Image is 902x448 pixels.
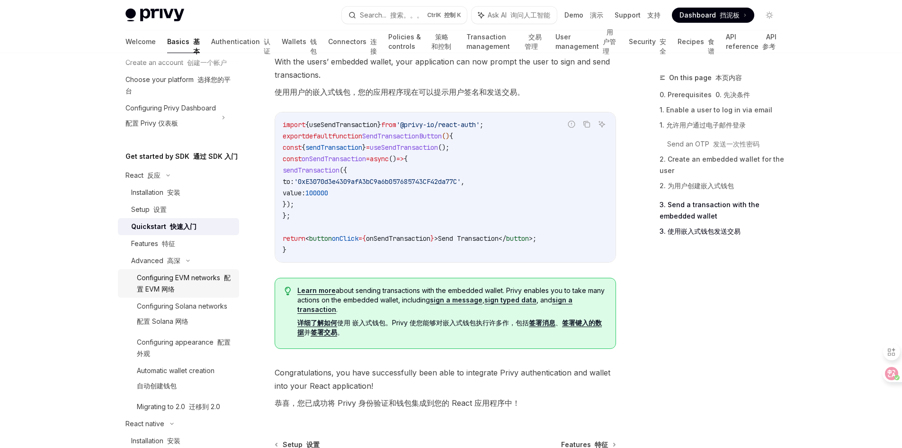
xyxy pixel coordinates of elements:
[283,189,305,197] span: value:
[125,9,184,22] img: light logo
[484,296,536,304] a: sign typed data
[283,234,305,243] span: return
[311,328,337,337] a: 签署交易
[125,119,178,127] font: 配置 Privy 仪表板
[660,37,666,55] font: 安全
[366,234,430,243] span: onSendTransaction
[461,177,464,186] span: ,
[366,155,370,163] span: =
[434,234,438,243] span: >
[660,152,785,197] a: 2. Create an embedded wallet for the user2. 为用户创建嵌入式钱包
[358,234,362,243] span: =
[506,234,529,243] span: button
[672,8,754,23] a: Dashboard 挡泥板
[427,11,461,19] span: Ctrl K
[125,30,156,53] a: Welcome
[715,91,750,99] font: 0. 先决条件
[131,435,180,447] div: Installation
[305,143,362,152] span: sendTransaction
[305,120,309,129] span: {
[362,132,442,140] span: SendTransactionButton
[362,234,366,243] span: {
[137,365,214,395] div: Automatic wallet creation
[430,296,482,304] a: sign a message
[170,222,196,230] font: 快速入门
[297,319,337,327] a: 详细了解如何
[167,256,180,265] font: 高深
[162,239,175,247] font: 特征
[167,188,180,196] font: 安装
[131,238,175,249] div: Features
[302,143,305,152] span: {
[660,182,734,190] font: 2. 为用户创建嵌入式钱包
[125,170,161,181] div: React
[283,177,294,186] span: to:
[283,120,305,129] span: import
[297,286,606,341] span: about sending transactions with the embedded wallet. Privy enables you to take many actions on th...
[118,298,239,334] a: Configuring Solana networks配置 Solana 网络
[131,204,167,215] div: Setup
[283,211,290,220] span: };
[660,102,785,137] a: 1. Enable a user to log in via email1. 允许用户通过电子邮件登录
[309,234,332,243] span: button
[153,205,167,213] font: 设置
[362,143,366,152] span: }
[167,30,200,53] a: Basics 基本
[603,28,616,55] font: 用户管理
[525,33,542,50] font: 交易管理
[360,9,423,21] div: Search...
[667,137,785,152] a: Send an OTP 发送一次性密码
[660,197,785,243] a: 3. Send a transaction with the embedded wallet3. 使用嵌入式钱包发送交易
[118,398,239,415] a: Migrating to 2.0 迁移到 2.0
[283,155,302,163] span: const
[275,87,525,97] font: 使用用户的嵌入式钱包，您的应用程序现在可以提示用户签名和发送交易。
[332,132,362,140] span: function
[529,319,555,327] a: 签署消息
[137,382,177,390] font: 自动创建钱包
[480,120,483,129] span: ;
[499,234,506,243] span: </
[137,401,220,412] div: Migrating to 2.0
[438,143,449,152] span: ();
[438,234,499,243] span: Send Transaction
[444,11,461,18] font: 控制 K
[370,37,377,55] font: 连接
[294,177,461,186] span: '0xE3070d3e4309afA3bC9a6b057685743CF42da77C'
[283,200,294,209] span: });
[370,155,389,163] span: async
[297,286,336,295] a: Learn more
[137,301,227,331] div: Configuring Solana networks
[388,30,455,53] a: Policies & controls 策略和控制
[629,30,666,53] a: Security 安全
[275,398,520,408] font: 恭喜，您已成功将 Privy 身份验证和钱包集成到您的 React 应用程序中！
[370,143,438,152] span: useSendTransaction
[762,33,777,50] font: API 参考
[193,152,238,160] font: 通过 SDK 入门
[131,187,180,198] div: Installation
[211,30,270,53] a: Authentication 认证
[377,120,381,129] span: }
[678,30,714,53] a: Recipes 食谱
[167,437,180,445] font: 安装
[118,201,239,218] a: Setup 设置
[125,151,238,162] h5: Get started by SDK
[118,71,239,100] a: Choose your platform 选择您的平台
[555,30,617,53] a: User management 用户管理
[660,87,785,102] a: 0. Prerequisites 0. 先决条件
[442,132,449,140] span: ()
[708,37,714,55] font: 食谱
[615,10,661,20] a: Support 支持
[302,155,366,163] span: onSendTransaction
[118,269,239,298] a: Configuring EVM networks 配置 EVM 网络
[342,7,467,24] button: Search... 搜索。。。CtrlK 控制 K
[715,73,742,82] font: 本页内容
[713,140,759,148] font: 发送一次性密码
[404,155,408,163] span: {
[762,8,777,23] button: Toggle dark mode
[297,319,602,337] font: 使用 嵌入式钱包。Privy 使您能够对嵌入式钱包执行许多作，包括 、 并 。
[282,30,317,53] a: Wallets 钱包
[131,255,180,266] div: Advanced
[137,337,233,359] div: Configuring appearance
[275,366,616,413] span: Congratulations, you have successfully been able to integrate Privy authentication and wallet int...
[118,362,239,398] a: Automatic wallet creation自动创建钱包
